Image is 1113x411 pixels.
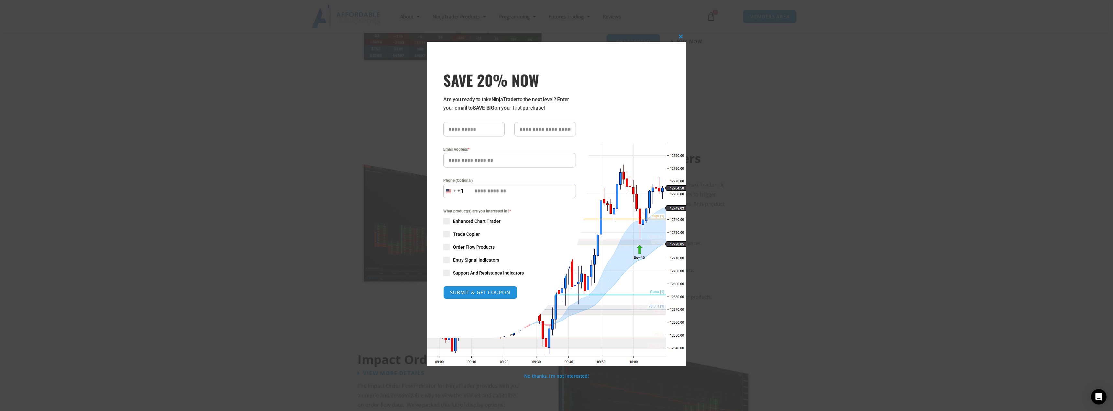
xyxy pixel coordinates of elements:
[443,71,576,89] h3: SAVE 20% NOW
[443,184,464,198] button: Selected country
[453,244,495,250] span: Order Flow Products
[491,96,518,103] strong: NinjaTrader
[1091,389,1107,405] div: Open Intercom Messenger
[443,270,576,276] label: Support And Resistance Indicators
[457,187,464,195] div: +1
[443,218,576,224] label: Enhanced Chart Trader
[443,231,576,237] label: Trade Copier
[443,286,517,299] button: SUBMIT & GET COUPON
[473,105,494,111] strong: SAVE BIG
[524,373,589,379] a: No thanks, I’m not interested!
[443,177,576,184] label: Phone (Optional)
[453,231,480,237] span: Trade Copier
[443,244,576,250] label: Order Flow Products
[443,95,576,112] p: Are you ready to take to the next level? Enter your email to on your first purchase!
[443,257,576,263] label: Entry Signal Indicators
[453,218,501,224] span: Enhanced Chart Trader
[453,257,499,263] span: Entry Signal Indicators
[443,146,576,153] label: Email Address
[453,270,524,276] span: Support And Resistance Indicators
[443,208,576,214] span: What product(s) are you interested in?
